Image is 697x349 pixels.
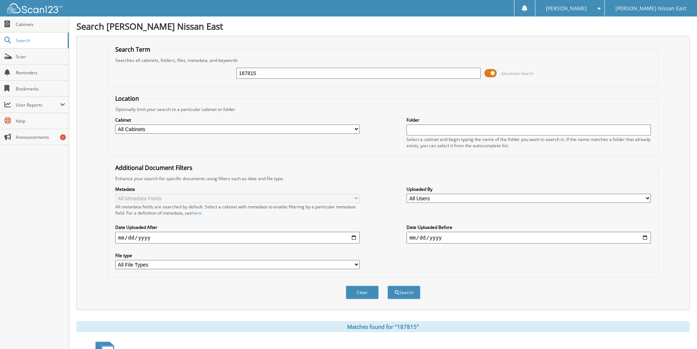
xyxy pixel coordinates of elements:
div: Enhance your search for specific documents using filters such as date and file type. [112,175,655,182]
span: Scan [16,53,65,60]
label: Date Uploaded After [115,224,360,230]
div: Searches all cabinets, folders, files, metadata, and keywords [112,57,655,63]
div: Select a cabinet and begin typing the name of the folder you want to search in. If the name match... [406,136,651,149]
legend: Additional Document Filters [112,164,196,172]
label: Uploaded By [406,186,651,192]
input: start [115,232,360,244]
h1: Search [PERSON_NAME] Nissan East [76,20,690,32]
span: Help [16,118,65,124]
div: Matches found for "187815" [76,321,690,332]
label: Cabinet [115,117,360,123]
input: end [406,232,651,244]
span: [PERSON_NAME] [546,6,587,11]
legend: Search Term [112,45,154,53]
label: Date Uploaded Before [406,224,651,230]
label: Folder [406,117,651,123]
a: here [192,210,202,216]
div: 1 [60,134,66,140]
button: Search [387,286,420,299]
span: Advanced Search [501,71,533,76]
span: Reminders [16,70,65,76]
img: scan123-logo-white.svg [7,3,62,13]
span: [PERSON_NAME] Nissan East [615,6,686,11]
span: Bookmarks [16,86,65,92]
span: Cabinets [16,21,65,27]
label: File type [115,252,360,259]
span: Search [16,37,64,44]
span: Announcements [16,134,65,140]
label: Metadata [115,186,360,192]
legend: Location [112,94,143,103]
span: User Reports [16,102,60,108]
div: All metadata fields are searched by default. Select a cabinet with metadata to enable filtering b... [115,204,360,216]
button: Clear [346,286,379,299]
div: Optionally limit your search to a particular cabinet or folder [112,106,655,112]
